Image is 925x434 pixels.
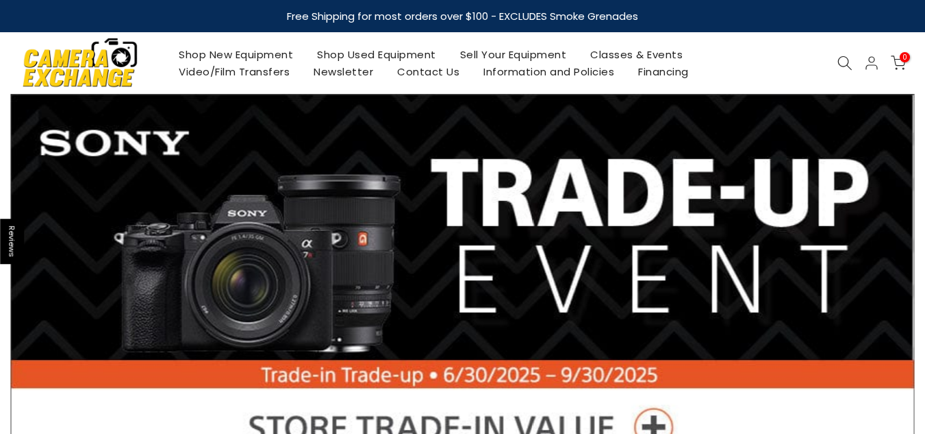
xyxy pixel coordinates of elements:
[385,63,472,80] a: Contact Us
[472,63,626,80] a: Information and Policies
[287,9,638,23] strong: Free Shipping for most orders over $100 - EXCLUDES Smoke Grenades
[167,63,302,80] a: Video/Film Transfers
[302,63,385,80] a: Newsletter
[900,52,910,62] span: 0
[305,46,448,63] a: Shop Used Equipment
[579,46,695,63] a: Classes & Events
[891,56,906,71] a: 0
[448,46,579,63] a: Sell Your Equipment
[626,63,701,80] a: Financing
[167,46,305,63] a: Shop New Equipment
